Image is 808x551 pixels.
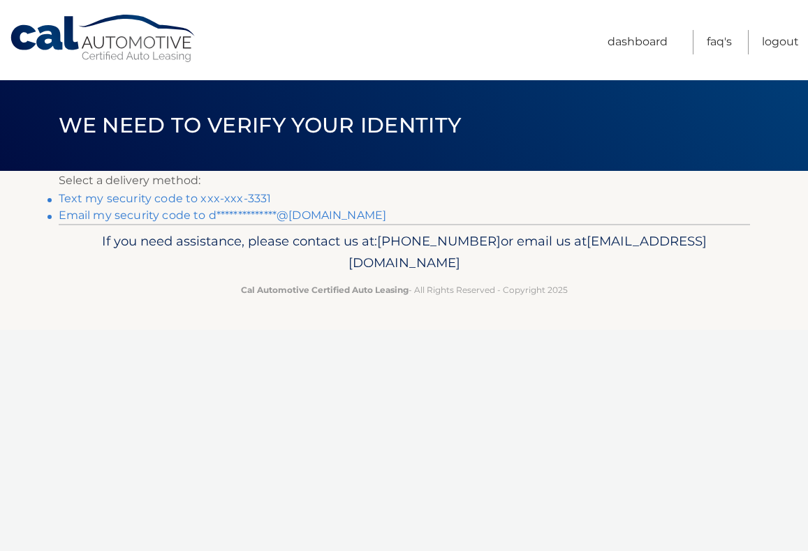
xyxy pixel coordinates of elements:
a: Cal Automotive [9,14,198,63]
a: Dashboard [608,30,668,54]
a: Text my security code to xxx-xxx-3331 [59,192,272,205]
p: - All Rights Reserved - Copyright 2025 [68,282,741,297]
p: Select a delivery method: [59,171,750,190]
a: FAQ's [707,30,732,54]
span: [PHONE_NUMBER] [377,233,501,249]
a: Logout [762,30,799,54]
span: We need to verify your identity [59,112,462,138]
strong: Cal Automotive Certified Auto Leasing [241,285,409,295]
p: If you need assistance, please contact us at: or email us at [68,230,741,275]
